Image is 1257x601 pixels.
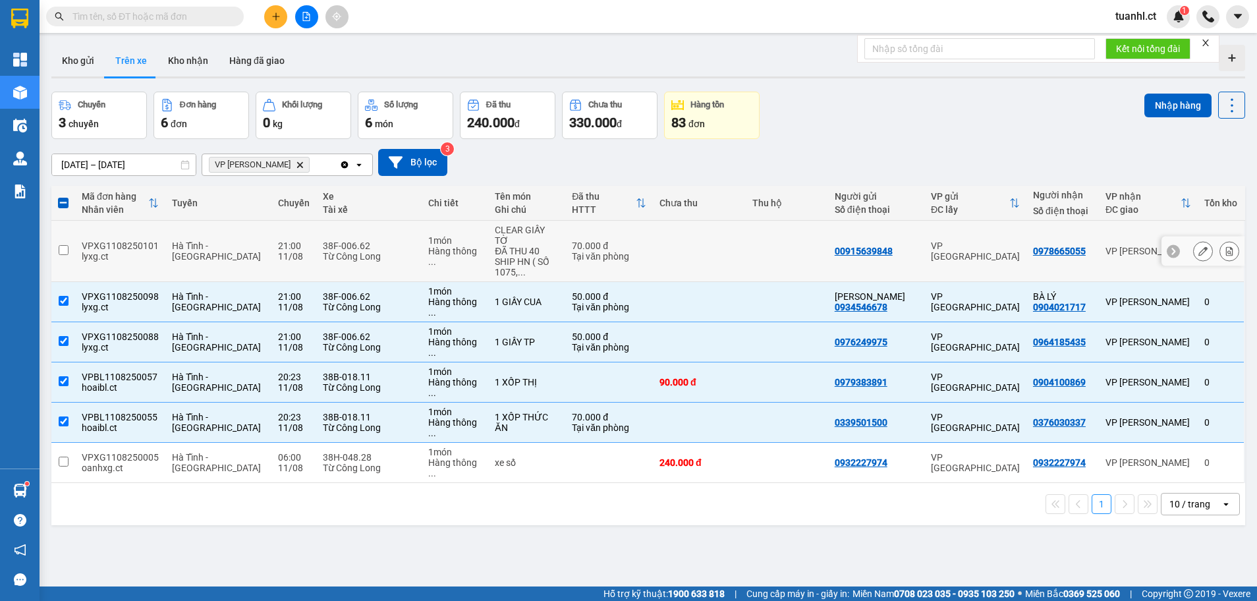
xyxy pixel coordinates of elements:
[428,377,482,398] div: Hàng thông thường
[59,115,66,130] span: 3
[1105,417,1191,428] div: VP [PERSON_NAME]
[1204,417,1237,428] div: 0
[365,115,372,130] span: 6
[931,291,1020,312] div: VP [GEOGRAPHIC_DATA]
[1204,198,1237,208] div: Tồn kho
[323,382,415,393] div: Từ Công Long
[1130,587,1132,601] span: |
[1105,38,1190,59] button: Kết nối tổng đài
[278,422,310,433] div: 11/08
[1221,499,1231,509] svg: open
[671,115,686,130] span: 83
[278,291,310,302] div: 21:00
[172,291,261,312] span: Hà Tĩnh - [GEOGRAPHIC_DATA]
[172,198,265,208] div: Tuyến
[339,159,350,170] svg: Clear all
[852,587,1015,601] span: Miền Nam
[278,452,310,463] div: 06:00
[617,119,622,129] span: đ
[278,251,310,262] div: 11/08
[659,198,739,208] div: Chưa thu
[1204,337,1237,347] div: 0
[323,342,415,353] div: Từ Công Long
[1025,587,1120,601] span: Miền Bắc
[1180,6,1189,15] sup: 1
[659,457,739,468] div: 240.000 đ
[1144,94,1212,117] button: Nhập hàng
[1105,377,1191,387] div: VP [PERSON_NAME]
[82,382,159,393] div: hoaibl.ct
[1173,11,1185,22] img: icon-new-feature
[1193,241,1213,261] div: Sửa đơn hàng
[572,331,646,342] div: 50.000 đ
[82,251,159,262] div: lyxg.ct
[690,100,724,109] div: Hàng tồn
[82,302,159,312] div: lyxg.ct
[82,191,148,202] div: Mã đơn hàng
[1226,5,1249,28] button: caret-down
[569,115,617,130] span: 330.000
[323,204,415,215] div: Tài xế
[1201,38,1210,47] span: close
[82,372,159,382] div: VPBL1108250057
[13,53,27,67] img: dashboard-icon
[428,235,482,246] div: 1 món
[428,366,482,377] div: 1 món
[55,12,64,21] span: search
[271,12,281,21] span: plus
[325,5,349,28] button: aim
[302,12,311,21] span: file-add
[752,198,822,208] div: Thu hộ
[13,484,27,498] img: warehouse-icon
[659,377,739,387] div: 90.000 đ
[1105,337,1191,347] div: VP [PERSON_NAME]
[495,337,559,347] div: 1 GIẤY TP
[161,115,168,130] span: 6
[460,92,555,139] button: Đã thu240.000đ
[688,119,705,129] span: đơn
[931,241,1020,262] div: VP [GEOGRAPHIC_DATA]
[572,291,646,302] div: 50.000 đ
[171,119,187,129] span: đơn
[1092,494,1111,514] button: 1
[263,115,270,130] span: 0
[924,186,1026,221] th: Toggle SortBy
[384,100,418,109] div: Số lượng
[172,372,261,393] span: Hà Tĩnh - [GEOGRAPHIC_DATA]
[82,463,159,473] div: oanhxg.ct
[428,307,436,318] span: ...
[428,428,436,438] span: ...
[1033,206,1092,216] div: Số điện thoại
[428,447,482,457] div: 1 món
[495,191,559,202] div: Tên món
[14,573,26,586] span: message
[82,204,148,215] div: Nhân viên
[495,204,559,215] div: Ghi chú
[515,119,520,129] span: đ
[51,92,147,139] button: Chuyến3chuyến
[931,412,1020,433] div: VP [GEOGRAPHIC_DATA]
[1105,204,1181,215] div: ĐC giao
[82,412,159,422] div: VPBL1108250055
[1033,291,1092,302] div: BÀ LÝ
[278,198,310,208] div: Chuyến
[282,100,322,109] div: Khối lượng
[562,92,657,139] button: Chưa thu330.000đ
[323,291,415,302] div: 38F-006.62
[323,422,415,433] div: Từ Công Long
[82,342,159,353] div: lyxg.ct
[495,225,559,246] div: CLEAR GIẤY TỜ
[172,452,261,473] span: Hà Tĩnh - [GEOGRAPHIC_DATA]
[518,267,526,277] span: ...
[13,185,27,198] img: solution-icon
[296,161,304,169] svg: Delete
[428,468,436,478] span: ...
[835,457,887,468] div: 0932227974
[13,86,27,100] img: warehouse-icon
[835,246,893,256] div: 00915639848
[495,457,559,468] div: xe số
[1033,190,1092,200] div: Người nhận
[835,337,887,347] div: 0976249975
[1105,246,1191,256] div: VP [PERSON_NAME]
[69,119,99,129] span: chuyến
